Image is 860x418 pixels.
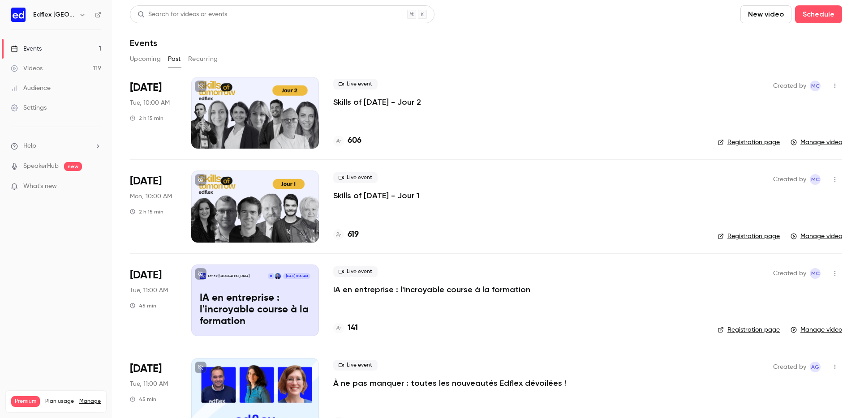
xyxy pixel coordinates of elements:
span: [DATE] [130,174,162,188]
span: Plan usage [45,398,74,405]
span: MC [811,268,820,279]
p: IA en entreprise : l'incroyable course à la formation [200,293,310,327]
a: Skills of [DATE] - Jour 1 [333,190,419,201]
li: help-dropdown-opener [11,141,101,151]
span: Premium [11,396,40,407]
span: Anne Sophie Gutierrez [810,362,821,372]
img: Edflex France [11,8,26,22]
span: [DATE] [130,81,162,95]
span: MC [811,81,820,91]
h4: 606 [348,135,361,147]
span: Created by [773,268,806,279]
iframe: Noticeable Trigger [90,183,101,191]
span: Live event [333,79,378,90]
span: AG [811,362,819,372]
a: Skills of [DATE] - Jour 2 [333,97,421,107]
span: Tue, 11:00 AM [130,380,168,388]
span: Live event [333,266,378,277]
span: Help [23,141,36,151]
h1: Events [130,38,157,48]
a: 606 [333,135,361,147]
span: MC [811,174,820,185]
span: What's new [23,182,57,191]
span: Created by [773,81,806,91]
a: Manage video [791,232,842,241]
h6: Edflex [GEOGRAPHIC_DATA] [33,10,75,19]
span: [DATE] 11:00 AM [283,273,310,279]
div: M [267,273,275,280]
span: new [64,162,82,171]
div: Settings [11,103,47,112]
button: Schedule [795,5,842,23]
span: Tue, 11:00 AM [130,286,168,295]
img: Clément Meslin [275,273,281,279]
a: À ne pas manquer : toutes les nouveautés Edflex dévoilées ! [333,378,566,388]
p: Edflex [GEOGRAPHIC_DATA] [208,274,249,278]
a: Registration page [718,325,780,334]
h4: 141 [348,322,358,334]
div: Audience [11,84,51,93]
a: SpeakerHub [23,162,59,171]
button: Upcoming [130,52,161,66]
span: Tue, 10:00 AM [130,98,170,107]
span: Created by [773,174,806,185]
div: Sep 22 Mon, 10:00 AM (Europe/Berlin) [130,171,177,242]
div: Videos [11,64,43,73]
span: Live event [333,360,378,371]
span: Manon Cousin [810,268,821,279]
button: Past [168,52,181,66]
button: Recurring [188,52,218,66]
div: 2 h 15 min [130,115,163,122]
a: Manage [79,398,101,405]
span: Manon Cousin [810,174,821,185]
h4: 619 [348,229,359,241]
a: Manage video [791,325,842,334]
a: Registration page [718,232,780,241]
span: [DATE] [130,362,162,376]
span: Live event [333,172,378,183]
a: IA en entreprise : l'incroyable course à la formationEdflex [GEOGRAPHIC_DATA]Clément MeslinM[DATE... [191,264,319,336]
div: Search for videos or events [138,10,227,19]
a: Registration page [718,138,780,147]
a: 619 [333,229,359,241]
div: Jun 24 Tue, 11:00 AM (Europe/Berlin) [130,264,177,336]
span: Created by [773,362,806,372]
a: 141 [333,322,358,334]
span: Mon, 10:00 AM [130,192,172,201]
button: New video [740,5,791,23]
div: 45 min [130,302,156,309]
span: [DATE] [130,268,162,282]
div: 45 min [130,396,156,403]
div: Events [11,44,42,53]
a: IA en entreprise : l'incroyable course à la formation [333,284,530,295]
div: Sep 23 Tue, 10:00 AM (Europe/Berlin) [130,77,177,149]
div: 2 h 15 min [130,208,163,215]
span: Manon Cousin [810,81,821,91]
a: Manage video [791,138,842,147]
